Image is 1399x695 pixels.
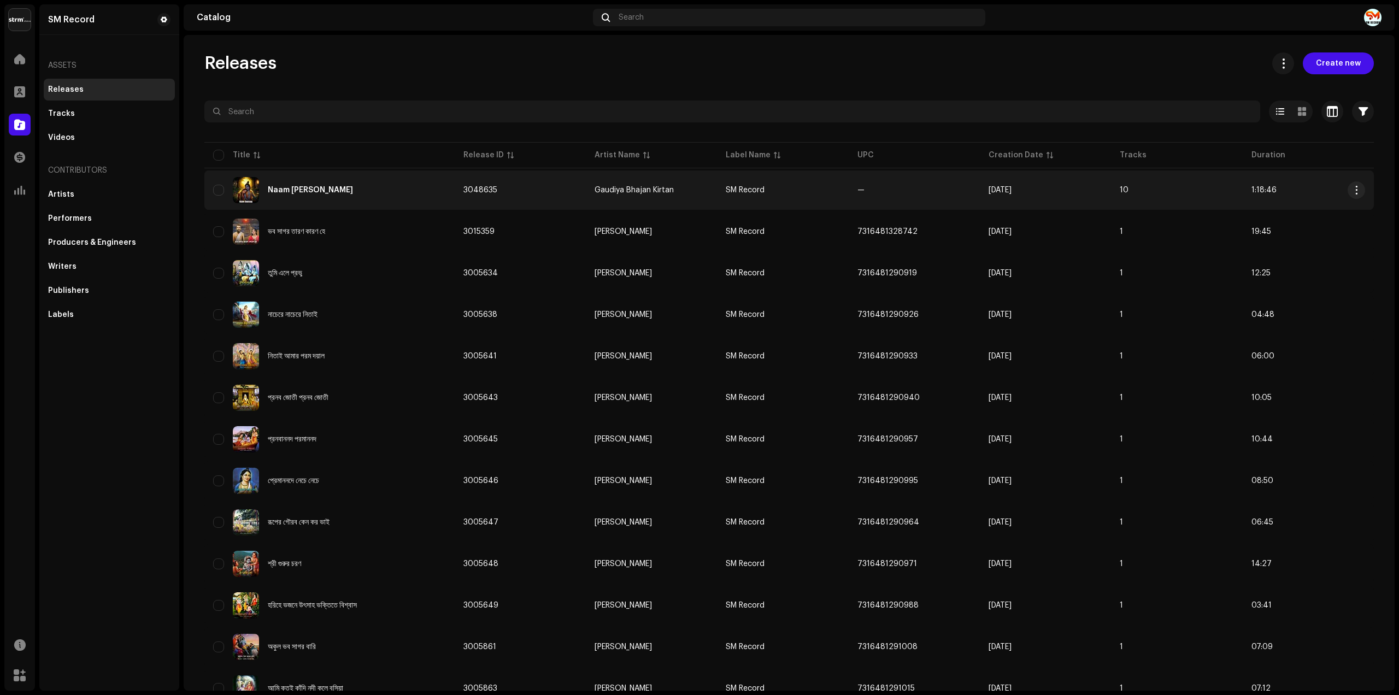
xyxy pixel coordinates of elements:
[268,269,302,277] div: তুমি এলে প্রভু
[204,101,1260,122] input: Search
[726,186,765,194] span: SM Record
[48,214,92,223] div: Performers
[726,352,765,360] span: SM Record
[1251,602,1272,609] span: 03:41
[44,304,175,326] re-m-nav-item: Labels
[857,519,919,526] span: 7316481290964
[9,9,31,31] img: 408b884b-546b-4518-8448-1008f9c76b02
[989,435,1012,443] span: Sep 14, 2025
[233,219,259,245] img: c06285f8-cbac-4b53-809f-0d1ca1fea85f
[463,394,498,402] span: 3005643
[268,602,357,609] div: হরিহে ভজনে উৎসাহ ভক্তিতে বিশ্বাস
[463,519,498,526] span: 3005647
[44,127,175,149] re-m-nav-item: Videos
[463,560,498,568] span: 3005648
[595,560,708,568] span: Sadhu charan Das
[233,302,259,328] img: df50e01b-13b0-44c8-a93f-394a32c7f211
[1120,560,1123,568] span: 1
[595,394,708,402] span: Sadhu charan Das
[726,311,765,319] span: SM Record
[726,394,765,402] span: SM Record
[857,435,918,443] span: 7316481290957
[1120,685,1123,692] span: 1
[1120,602,1123,609] span: 1
[44,103,175,125] re-m-nav-item: Tracks
[857,269,917,277] span: 7316481290919
[233,634,259,660] img: cc68bc52-70a6-4222-8ac1-ec3053854675
[1251,352,1274,360] span: 06:00
[989,685,1012,692] span: Sep 14, 2025
[1303,52,1374,74] button: Create new
[1120,228,1123,235] span: 1
[595,477,708,485] span: Sadhu charan Das
[726,477,765,485] span: SM Record
[595,685,652,692] div: [PERSON_NAME]
[463,477,498,485] span: 3005646
[44,208,175,229] re-m-nav-item: Performers
[989,394,1012,402] span: Sep 14, 2025
[233,150,250,161] div: Title
[1251,519,1273,526] span: 06:45
[1251,435,1273,443] span: 10:44
[857,352,918,360] span: 7316481290933
[463,685,497,692] span: 3005863
[595,560,652,568] div: [PERSON_NAME]
[726,643,765,651] span: SM Record
[463,435,498,443] span: 3005645
[989,150,1043,161] div: Creation Date
[233,177,259,203] img: f121e354-dc41-4de9-a1a0-9c906552fcbe
[463,186,497,194] span: 3048635
[989,477,1012,485] span: Sep 14, 2025
[48,15,95,24] div: SM Record
[857,477,918,485] span: 7316481290995
[233,468,259,494] img: 2347eba3-7235-49c0-a8a6-0c6f1bad6f2f
[1251,311,1274,319] span: 04:48
[1251,685,1271,692] span: 07:12
[44,184,175,205] re-m-nav-item: Artists
[726,685,765,692] span: SM Record
[595,311,652,319] div: [PERSON_NAME]
[989,311,1012,319] span: Sep 14, 2025
[989,269,1012,277] span: Sep 14, 2025
[989,186,1012,194] span: Oct 9, 2025
[857,643,918,651] span: 7316481291008
[44,157,175,184] div: Contributors
[595,685,708,692] span: Sadhu charan Das
[595,150,640,161] div: Artist Name
[726,150,771,161] div: Label Name
[463,602,498,609] span: 3005649
[619,13,644,22] span: Search
[857,602,919,609] span: 7316481290988
[857,394,920,402] span: 7316481290940
[726,228,765,235] span: SM Record
[48,109,75,118] div: Tracks
[595,228,708,235] span: Madhubanti Mukharjee
[463,311,497,319] span: 3005638
[268,560,301,568] div: শ্রী গুরুর চরণ
[595,435,708,443] span: Sadhu charan Das
[44,280,175,302] re-m-nav-item: Publishers
[1120,519,1123,526] span: 1
[268,685,343,692] div: আমি কতই কাঁদি নদী কুলে বসিয়া
[595,352,708,360] span: Sadhu charan Das
[233,592,259,619] img: 5657cb0c-999b-417b-9bf8-e0d0022a9cd7
[1120,435,1123,443] span: 1
[268,311,318,319] div: নাচেরে নাচেরে নিতাই
[463,269,498,277] span: 3005634
[1120,269,1123,277] span: 1
[989,560,1012,568] span: Sep 14, 2025
[268,394,328,402] div: প্রনব জোতী প্রনব জোতী
[204,52,277,74] span: Releases
[726,269,765,277] span: SM Record
[726,602,765,609] span: SM Record
[1120,477,1123,485] span: 1
[44,256,175,278] re-m-nav-item: Writers
[48,286,89,295] div: Publishers
[463,150,504,161] div: Release ID
[1251,477,1273,485] span: 08:50
[268,643,316,651] div: অকুল ভব সাগর বারি
[48,133,75,142] div: Videos
[48,85,84,94] div: Releases
[595,643,652,651] div: [PERSON_NAME]
[595,269,652,277] div: [PERSON_NAME]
